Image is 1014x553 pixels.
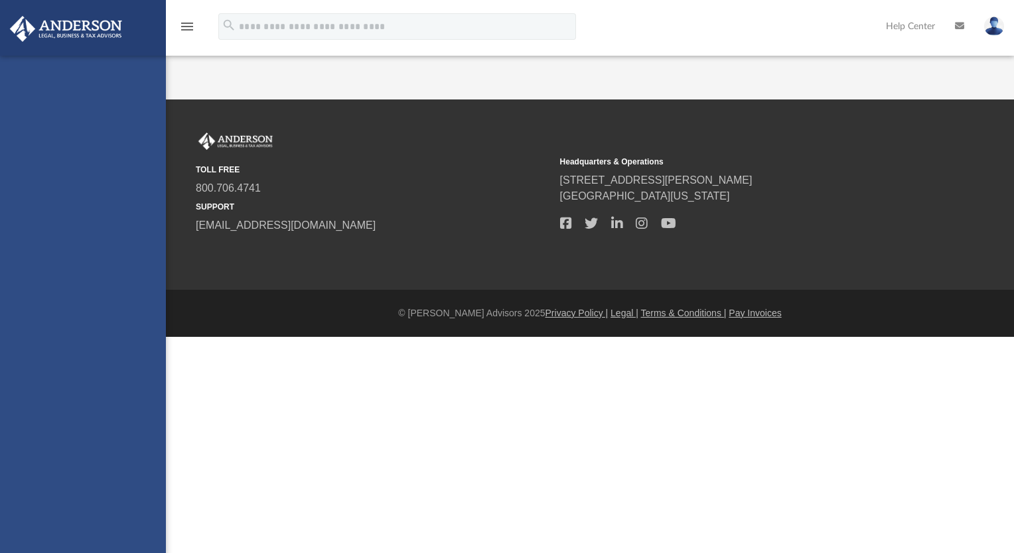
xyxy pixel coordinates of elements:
div: © [PERSON_NAME] Advisors 2025 [166,306,1014,320]
img: User Pic [984,17,1004,36]
a: [EMAIL_ADDRESS][DOMAIN_NAME] [196,219,376,231]
img: Anderson Advisors Platinum Portal [196,133,275,150]
a: [STREET_ADDRESS][PERSON_NAME] [560,174,753,186]
a: 800.706.4741 [196,182,261,194]
i: menu [179,19,195,34]
a: Terms & Conditions | [641,308,727,318]
a: Legal | [611,308,638,318]
a: [GEOGRAPHIC_DATA][US_STATE] [560,190,730,202]
a: Privacy Policy | [545,308,609,318]
img: Anderson Advisors Platinum Portal [6,16,126,42]
small: SUPPORT [196,201,551,213]
a: Pay Invoices [729,308,781,318]
i: search [222,18,236,32]
a: menu [179,25,195,34]
small: Headquarters & Operations [560,156,915,168]
small: TOLL FREE [196,164,551,176]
